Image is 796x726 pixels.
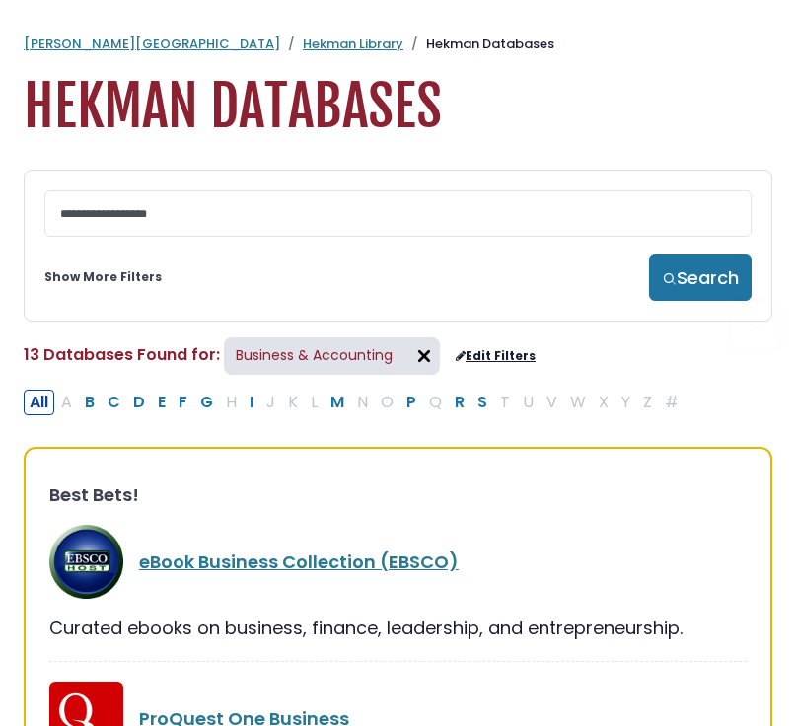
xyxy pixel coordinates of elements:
button: Filter Results E [152,390,172,415]
button: Filter Results D [127,390,151,415]
a: eBook Business Collection (EBSCO) [139,549,459,574]
h1: Hekman Databases [24,74,772,140]
button: Filter Results R [449,390,470,415]
div: Alpha-list to filter by first letter of database name [24,389,687,413]
button: Filter Results F [173,390,193,415]
span: 13 Databases Found for: [24,343,220,366]
h3: Best Bets! [49,484,747,506]
button: All [24,390,54,415]
button: Search [649,254,752,301]
a: Edit Filters [456,349,536,363]
button: Filter Results P [400,390,422,415]
input: Search database by title or keyword [44,190,752,237]
li: Hekman Databases [403,35,554,54]
button: Filter Results B [79,390,101,415]
img: arr097.svg [408,340,440,372]
button: Filter Results C [102,390,126,415]
button: Filter Results M [325,390,350,415]
a: Hekman Library [303,35,403,53]
button: Filter Results G [194,390,219,415]
button: Filter Results S [471,390,493,415]
a: Show More Filters [44,268,162,286]
nav: breadcrumb [24,35,772,54]
a: Back to Top [720,307,791,343]
div: Curated ebooks on business, finance, leadership, and entrepreneurship. [49,615,747,641]
button: Filter Results I [244,390,259,415]
span: Business & Accounting [224,337,440,375]
a: [PERSON_NAME][GEOGRAPHIC_DATA] [24,35,280,53]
